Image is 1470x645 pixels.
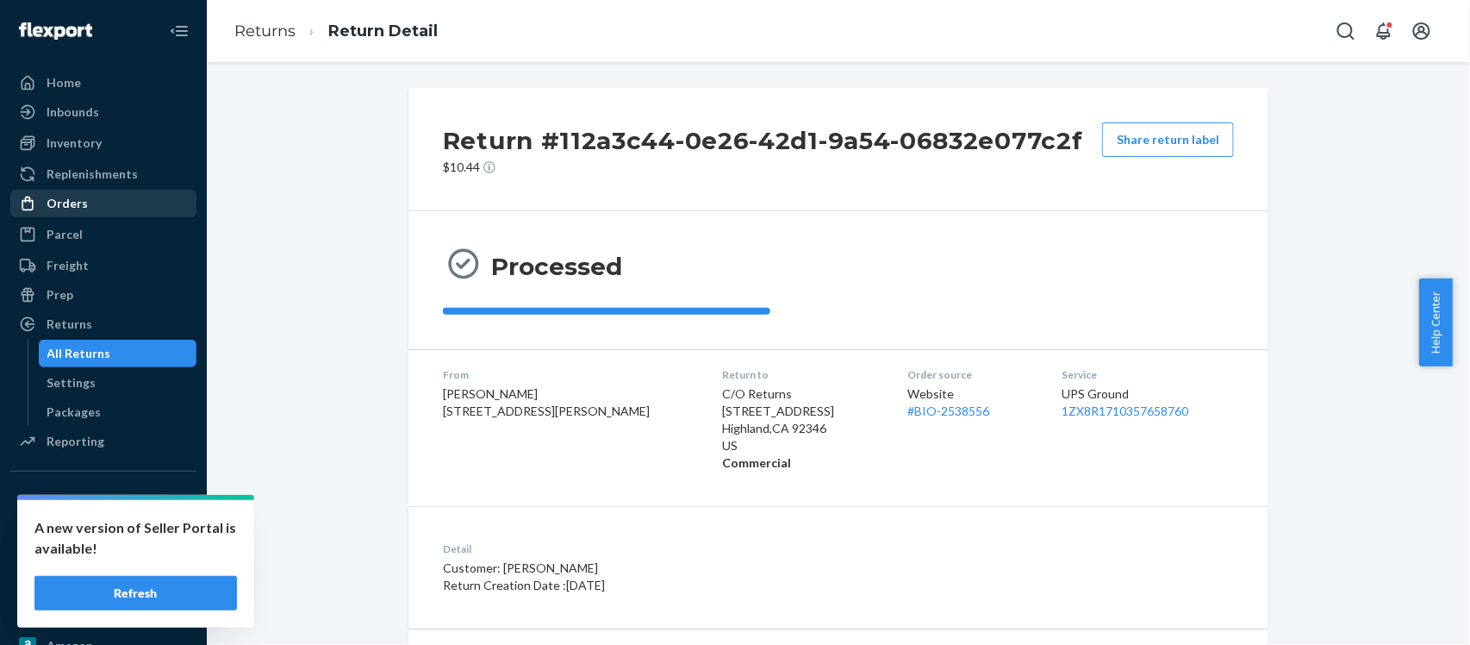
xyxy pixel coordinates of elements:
a: Reporting [10,428,196,455]
a: f12898-4 [10,515,196,542]
div: Inventory [47,135,102,152]
button: Help Center [1419,279,1453,366]
a: Returns [234,22,296,41]
button: Close Navigation [162,14,196,48]
p: US [723,437,881,454]
p: [STREET_ADDRESS] [723,403,881,420]
a: 1ZX8R1710357658760 [1062,404,1189,418]
a: Parcel [10,221,196,248]
p: C/O Returns [723,385,881,403]
button: Open Search Box [1329,14,1363,48]
dt: Detail [443,542,919,556]
img: Flexport logo [19,22,92,40]
p: A new version of Seller Portal is available! [34,517,237,559]
a: 6e639d-fc [10,544,196,572]
a: All Returns [39,340,197,367]
div: Home [47,74,81,91]
p: Customer: [PERSON_NAME] [443,560,919,577]
button: Integrations [10,485,196,513]
div: Returns [47,316,92,333]
div: Reporting [47,433,104,450]
div: Parcel [47,226,83,243]
a: Home [10,69,196,97]
button: Refresh [34,576,237,611]
a: Returns [10,310,196,338]
a: gnzsuz-v5 [10,573,196,601]
h3: Processed [491,251,622,282]
div: Integrations [47,491,119,508]
a: Replenishments [10,160,196,188]
div: Inbounds [47,103,99,121]
span: [PERSON_NAME] [STREET_ADDRESS][PERSON_NAME] [443,386,650,418]
p: Return Creation Date : [DATE] [443,577,919,594]
button: Open notifications [1367,14,1401,48]
a: Inventory [10,129,196,157]
strong: Commercial [723,455,792,470]
div: Prep [47,286,73,304]
div: All Returns [47,345,111,362]
div: Orders [47,195,88,212]
div: Settings [47,374,97,391]
span: UPS Ground [1062,386,1130,401]
p: Highland , CA 92346 [723,420,881,437]
a: Return Detail [328,22,438,41]
ol: breadcrumbs [221,6,452,57]
a: Inbounds [10,98,196,126]
a: Packages [39,398,197,426]
p: $10.44 [443,159,1083,176]
dt: Return to [723,367,881,382]
a: 5176b9-7b [10,603,196,630]
a: Settings [39,369,197,397]
dt: Service [1062,367,1235,382]
div: Freight [47,257,89,274]
div: Website [907,385,1035,420]
a: Freight [10,252,196,279]
dt: Order source [907,367,1035,382]
a: Orders [10,190,196,217]
a: #BIO-2538556 [907,404,989,418]
div: Replenishments [47,166,138,183]
button: Open account menu [1405,14,1439,48]
dt: From [443,367,695,382]
h2: Return #112a3c44-0e26-42d1-9a54-06832e077c2f [443,122,1083,159]
button: Share return label [1102,122,1234,157]
a: Prep [10,281,196,309]
div: Packages [47,404,102,421]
